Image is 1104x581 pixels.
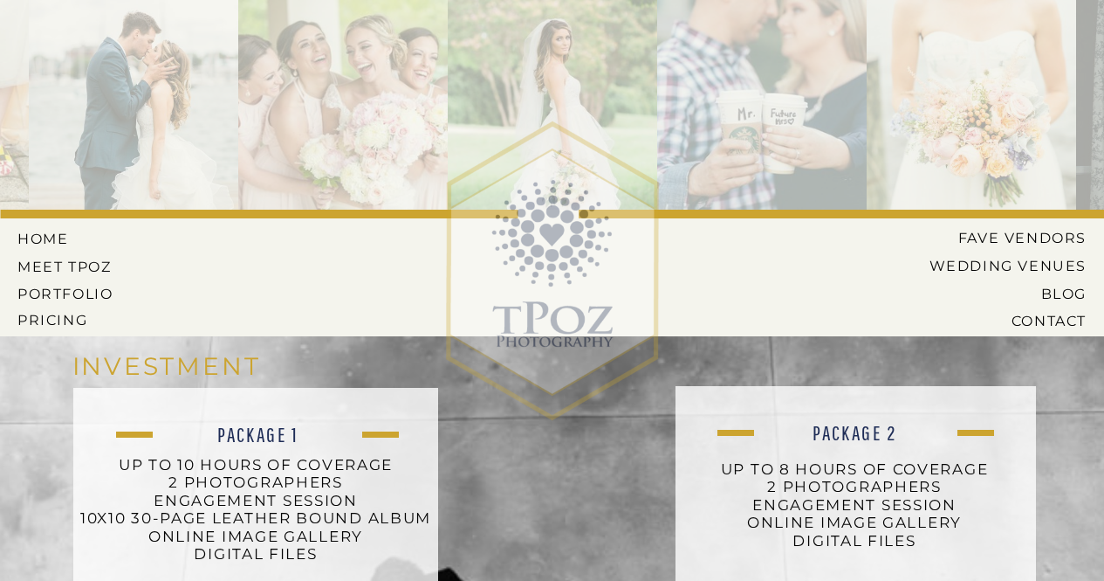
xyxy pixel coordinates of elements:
[17,259,113,274] a: MEET tPoz
[17,286,117,301] a: PORTFOLIO
[915,286,1087,301] a: BLOG
[72,352,310,384] h1: INVESTMENT
[950,313,1087,329] a: CONTACT
[679,460,1031,572] p: up to 8 hours of coverage 2 photographers engagement session online image gallery digital files
[17,231,96,246] a: HOME
[710,422,1002,443] h2: Package 2
[17,312,117,328] a: Pricing
[943,230,1087,246] a: Fave Vendors
[113,424,405,445] h2: Package 1
[902,258,1087,273] a: Wedding Venues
